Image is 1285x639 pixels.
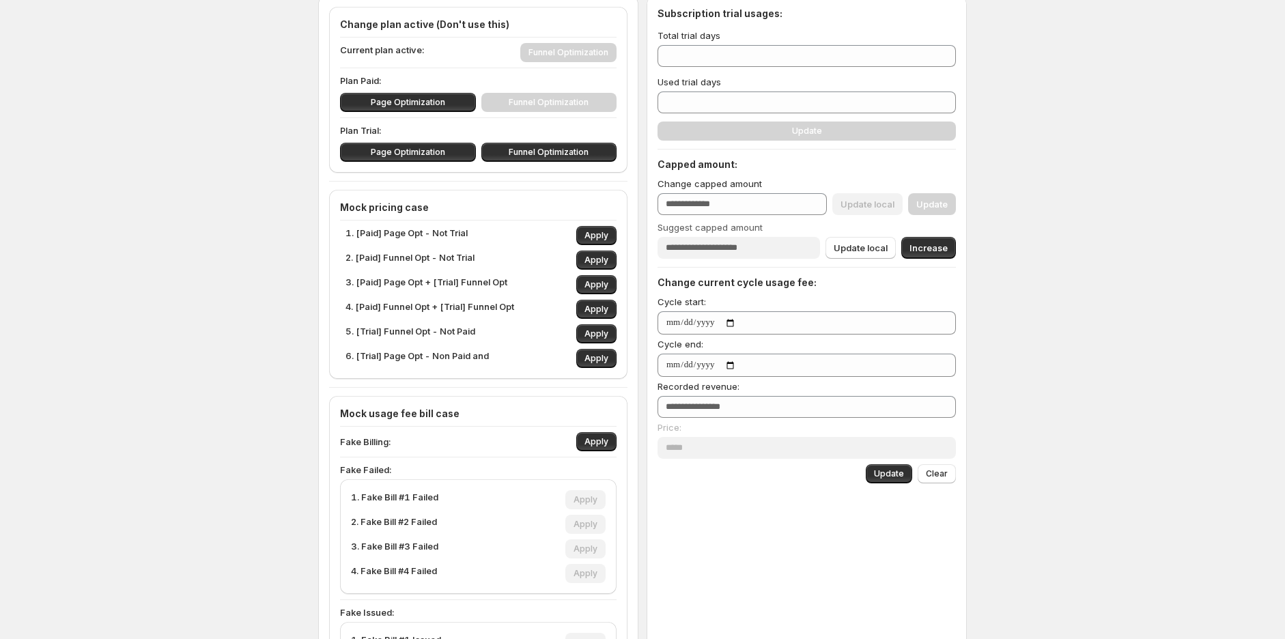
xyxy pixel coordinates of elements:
[658,222,763,233] span: Suggest capped amount
[340,74,617,87] p: Plan Paid:
[340,435,391,449] p: Fake Billing:
[658,7,782,20] h4: Subscription trial usages:
[658,296,706,307] span: Cycle start:
[658,76,721,87] span: Used trial days
[371,97,445,108] span: Page Optimization
[345,251,475,270] p: 2. [Paid] Funnel Opt - Not Trial
[340,124,617,137] p: Plan Trial:
[584,328,608,339] span: Apply
[658,381,739,392] span: Recorded revenue:
[576,226,617,245] button: Apply
[866,464,912,483] button: Update
[909,241,948,255] span: Increase
[658,276,956,289] h4: Change current cycle usage fee:
[345,275,507,294] p: 3. [Paid] Page Opt + [Trial] Funnel Opt
[576,275,617,294] button: Apply
[658,178,762,189] span: Change capped amount
[340,18,617,31] h4: Change plan active (Don't use this)
[584,255,608,266] span: Apply
[576,300,617,319] button: Apply
[584,353,608,364] span: Apply
[834,241,888,255] span: Update local
[918,464,956,483] button: Clear
[658,158,956,171] h4: Capped amount:
[340,407,617,421] h4: Mock usage fee bill case
[340,606,617,619] p: Fake Issued:
[926,468,948,479] span: Clear
[340,201,617,214] h4: Mock pricing case
[481,143,617,162] button: Funnel Optimization
[345,226,468,245] p: 1. [Paid] Page Opt - Not Trial
[345,300,514,319] p: 4. [Paid] Funnel Opt + [Trial] Funnel Opt
[825,237,896,259] button: Update local
[576,432,617,451] button: Apply
[351,539,438,558] p: 3. Fake Bill #3 Failed
[345,324,475,343] p: 5. [Trial] Funnel Opt - Not Paid
[658,30,720,41] span: Total trial days
[345,349,489,368] p: 6. [Trial] Page Opt - Non Paid and
[584,304,608,315] span: Apply
[658,422,681,433] span: Price:
[658,339,703,350] span: Cycle end:
[584,230,608,241] span: Apply
[576,349,617,368] button: Apply
[351,490,438,509] p: 1. Fake Bill #1 Failed
[874,468,904,479] span: Update
[340,463,617,477] p: Fake Failed:
[901,237,956,259] button: Increase
[340,143,476,162] button: Page Optimization
[576,251,617,270] button: Apply
[584,436,608,447] span: Apply
[509,147,589,158] span: Funnel Optimization
[576,324,617,343] button: Apply
[340,43,425,62] p: Current plan active:
[371,147,445,158] span: Page Optimization
[584,279,608,290] span: Apply
[351,564,437,583] p: 4. Fake Bill #4 Failed
[351,515,437,534] p: 2. Fake Bill #2 Failed
[340,93,476,112] button: Page Optimization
